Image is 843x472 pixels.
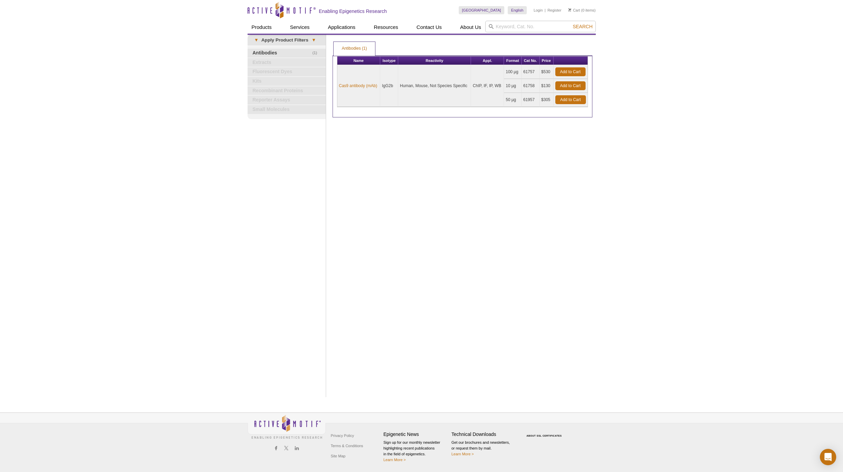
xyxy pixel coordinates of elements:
[456,21,485,34] a: About Us
[248,21,276,34] a: Products
[485,21,596,32] input: Keyword, Cat. No.
[248,49,326,58] a: (1)Antibodies
[384,458,406,462] a: Learn More >
[534,8,543,13] a: Login
[248,413,326,440] img: Active Motif,
[329,441,365,451] a: Terms & Conditions
[452,452,474,456] a: Learn More >
[571,23,594,30] button: Search
[820,449,836,465] div: Open Intercom Messenger
[504,56,522,65] th: Format
[337,56,381,65] th: Name
[248,67,326,76] a: Fluorescent Dyes
[248,77,326,86] a: Kits
[370,21,402,34] a: Resources
[568,6,596,14] li: (0 items)
[384,432,448,437] h4: Epigenetic News
[471,65,504,107] td: ChIP, IF, IP, WB
[308,37,319,43] span: ▾
[251,37,262,43] span: ▾
[555,95,586,104] a: Add to Cart
[313,49,321,58] span: (1)
[339,83,377,89] a: Cas9 antibody (mAb)
[508,6,527,14] a: English
[504,79,522,93] td: 10 µg
[526,435,562,437] a: ABOUT SSL CERTIFICATES
[555,81,586,90] a: Add to Cart
[540,56,554,65] th: Price
[540,79,554,93] td: $130
[319,8,387,14] h2: Enabling Epigenetics Research
[248,58,326,67] a: Extracts
[555,67,586,76] a: Add to Cart
[471,56,504,65] th: Appl.
[459,6,505,14] a: [GEOGRAPHIC_DATA]
[540,65,554,79] td: $530
[520,425,571,440] table: Click to Verify - This site chose Symantec SSL for secure e-commerce and confidential communicati...
[545,6,546,14] li: |
[504,65,522,79] td: 100 µg
[384,440,448,463] p: Sign up for our monthly newsletter highlighting recent publications in the field of epigenetics.
[568,8,571,12] img: Your Cart
[334,42,375,55] a: Antibodies (1)
[522,56,540,65] th: Cat No.
[248,96,326,104] a: Reporter Assays
[412,21,446,34] a: Contact Us
[540,93,554,107] td: $305
[380,56,398,65] th: Isotype
[248,86,326,95] a: Recombinant Proteins
[573,24,592,29] span: Search
[248,105,326,114] a: Small Molecules
[329,451,347,461] a: Site Map
[522,79,540,93] td: 61758
[568,8,580,13] a: Cart
[547,8,561,13] a: Register
[324,21,359,34] a: Applications
[380,65,398,107] td: IgG2b
[522,65,540,79] td: 61757
[248,35,326,46] a: ▾Apply Product Filters▾
[504,93,522,107] td: 50 µg
[398,56,471,65] th: Reactivity
[286,21,314,34] a: Services
[398,65,471,107] td: Human, Mouse, Not Species Specific
[452,432,516,437] h4: Technical Downloads
[522,93,540,107] td: 61957
[329,430,356,441] a: Privacy Policy
[452,440,516,457] p: Get our brochures and newsletters, or request them by mail.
